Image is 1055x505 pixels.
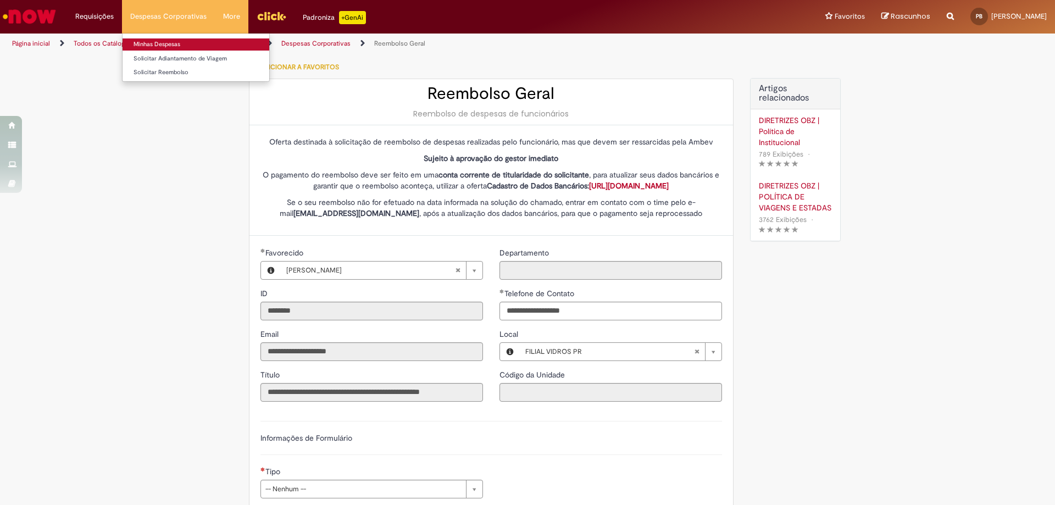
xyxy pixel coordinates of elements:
a: Rascunhos [881,12,930,22]
span: Favoritos [835,11,865,22]
a: Minhas Despesas [123,38,269,51]
span: Telefone de Contato [504,288,576,298]
ul: Despesas Corporativas [122,33,270,82]
span: More [223,11,240,22]
a: [URL][DOMAIN_NAME] [589,181,669,191]
span: -- Nenhum -- [265,480,460,498]
strong: Sujeito à aprovação do gestor imediato [424,153,558,163]
button: Favorecido, Visualizar este registro Pedro Condulo Batistel [261,262,281,279]
span: Requisições [75,11,114,22]
span: • [806,147,812,162]
label: Somente leitura - Título [260,369,282,380]
p: O pagamento do reembolso deve ser feito em uma , para atualizar seus dados bancários e garantir q... [260,169,722,191]
span: Somente leitura - Código da Unidade [499,370,567,380]
span: [PERSON_NAME] [991,12,1047,21]
h2: Reembolso Geral [260,85,722,103]
a: Despesas Corporativas [281,39,351,48]
span: PB [976,13,982,20]
input: ID [260,302,483,320]
abbr: Limpar campo Local [688,343,705,360]
span: FILIAL VIDROS PR [525,343,694,360]
span: 3762 Exibições [759,215,807,224]
button: Local, Visualizar este registro FILIAL VIDROS PR [500,343,520,360]
span: • [809,212,815,227]
span: Obrigatório Preenchido [499,289,504,293]
span: [PERSON_NAME] [286,262,455,279]
span: Local [499,329,520,339]
span: 789 Exibições [759,149,803,159]
a: DIRETRIZES OBZ | POLÍTICA DE VIAGENS E ESTADAS [759,180,832,213]
span: Somente leitura - ID [260,288,270,298]
a: Reembolso Geral [374,39,425,48]
ul: Trilhas de página [8,34,695,54]
img: ServiceNow [1,5,58,27]
label: Somente leitura - ID [260,288,270,299]
img: click_logo_yellow_360x200.png [257,8,286,24]
span: Necessários [260,467,265,471]
span: Obrigatório Preenchido [260,248,265,253]
label: Informações de Formulário [260,433,352,443]
p: +GenAi [339,11,366,24]
h3: Artigos relacionados [759,84,832,103]
span: Somente leitura - Título [260,370,282,380]
a: Página inicial [12,39,50,48]
a: Todos os Catálogos [74,39,132,48]
div: Reembolso de despesas de funcionários [260,108,722,119]
input: Telefone de Contato [499,302,722,320]
label: Somente leitura - Email [260,329,281,340]
label: Somente leitura - Código da Unidade [499,369,567,380]
button: Adicionar a Favoritos [249,56,345,79]
span: Somente leitura - Email [260,329,281,339]
a: Solicitar Adiantamento de Viagem [123,53,269,65]
span: Adicionar a Favoritos [260,63,339,71]
div: Padroniza [303,11,366,24]
strong: Cadastro de Dados Bancários: [487,181,669,191]
a: FILIAL VIDROS PRLimpar campo Local [520,343,721,360]
input: Código da Unidade [499,383,722,402]
a: DIRETRIZES OBZ | Política de Institucional [759,115,832,148]
p: Se o seu reembolso não for efetuado na data informada na solução do chamado, entrar em contato co... [260,197,722,219]
strong: [EMAIL_ADDRESS][DOMAIN_NAME] [293,208,419,218]
a: [PERSON_NAME]Limpar campo Favorecido [281,262,482,279]
span: Despesas Corporativas [130,11,207,22]
a: Solicitar Reembolso [123,66,269,79]
p: Oferta destinada à solicitação de reembolso de despesas realizadas pelo funcionário, mas que deve... [260,136,722,147]
input: Email [260,342,483,361]
abbr: Limpar campo Favorecido [449,262,466,279]
span: Somente leitura - Departamento [499,248,551,258]
label: Somente leitura - Departamento [499,247,551,258]
span: Necessários - Favorecido [265,248,306,258]
input: Departamento [499,261,722,280]
span: Tipo [265,467,282,476]
span: Rascunhos [891,11,930,21]
input: Título [260,383,483,402]
strong: conta corrente de titularidade do solicitante [438,170,589,180]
